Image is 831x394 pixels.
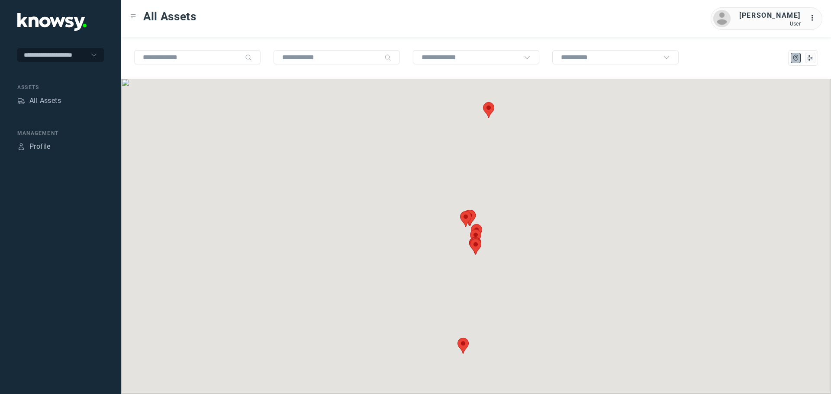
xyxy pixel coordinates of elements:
[739,21,801,27] div: User
[713,10,731,27] img: avatar.png
[17,143,25,151] div: Profile
[17,96,61,106] a: AssetsAll Assets
[17,97,25,105] div: Assets
[17,83,104,91] div: Assets
[17,129,104,137] div: Management
[130,13,136,19] div: Toggle Menu
[143,9,196,24] span: All Assets
[384,54,391,61] div: Search
[17,141,51,152] a: ProfileProfile
[17,13,87,31] img: Application Logo
[806,54,814,62] div: List
[810,15,818,21] tspan: ...
[809,13,820,23] div: :
[29,96,61,106] div: All Assets
[245,54,252,61] div: Search
[809,13,820,25] div: :
[29,141,51,152] div: Profile
[739,10,801,21] div: [PERSON_NAME]
[792,54,800,62] div: Map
